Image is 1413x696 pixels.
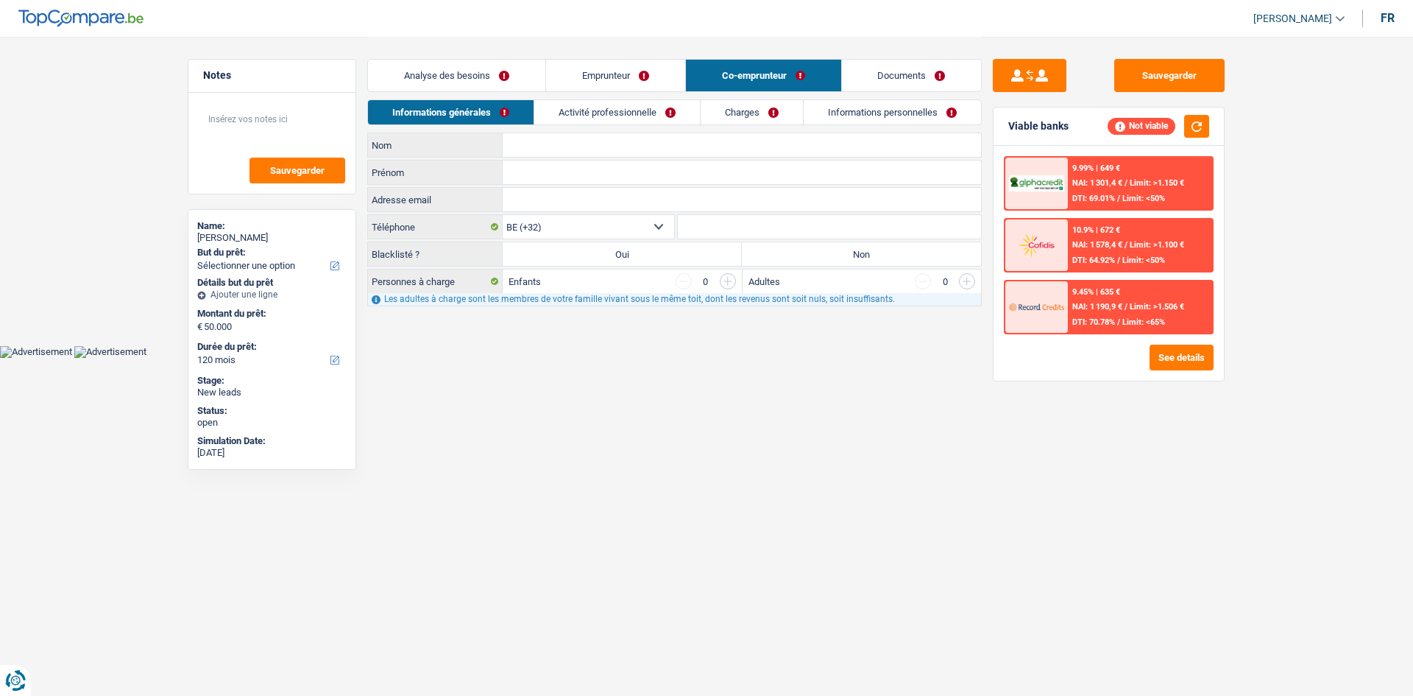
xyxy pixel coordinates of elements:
[1072,317,1115,327] span: DTI: 70.78%
[74,346,146,358] img: Advertisement
[1009,231,1063,259] img: Cofidis
[1072,256,1115,265] span: DTI: 64.92%
[686,60,841,91] a: Co-emprunteur
[1108,118,1175,134] div: Not viable
[197,232,347,244] div: [PERSON_NAME]
[678,215,982,239] input: 401020304
[938,277,952,287] div: 0
[1117,256,1120,265] span: /
[1125,240,1127,250] span: /
[503,242,742,266] label: Oui
[197,417,347,429] div: open
[1072,287,1120,297] div: 9.45% | 635 €
[1114,59,1225,92] button: Sauvegarder
[1122,256,1165,265] span: Limit: <50%
[368,60,545,91] a: Analyse des besoins
[1072,240,1122,250] span: NAI: 1 578,4 €
[197,289,347,300] div: Ajouter une ligne
[197,405,347,417] div: Status:
[1009,175,1063,192] img: AlphaCredit
[1117,194,1120,203] span: /
[701,100,803,124] a: Charges
[1008,120,1069,133] div: Viable banks
[1072,164,1120,173] div: 9.99% | 649 €
[1122,317,1165,327] span: Limit: <65%
[249,158,345,183] button: Sauvegarder
[1125,178,1127,188] span: /
[197,247,344,259] label: But du prêt:
[1381,11,1395,25] div: fr
[1253,13,1332,25] span: [PERSON_NAME]
[1117,317,1120,327] span: /
[197,435,347,447] div: Simulation Date:
[842,60,982,91] a: Documents
[197,321,202,333] span: €
[1130,240,1184,250] span: Limit: >1.100 €
[1150,345,1214,370] button: See details
[368,242,503,266] label: Blacklisté ?
[18,10,144,27] img: TopCompare Logo
[197,387,347,398] div: New leads
[1072,225,1120,235] div: 10.9% | 672 €
[534,100,700,124] a: Activité professionnelle
[748,277,780,287] label: Adultes
[197,341,344,353] label: Durée du prêt:
[1125,302,1127,312] span: /
[804,100,981,124] a: Informations personnelles
[270,166,325,175] span: Sauvegarder
[1122,194,1165,203] span: Limit: <50%
[699,277,712,287] div: 0
[197,308,344,320] label: Montant du prêt:
[197,375,347,387] div: Stage:
[1072,302,1122,312] span: NAI: 1 190,9 €
[368,161,503,184] label: Prénom
[368,100,534,124] a: Informations générales
[197,447,347,459] div: [DATE]
[203,69,341,82] h5: Notes
[509,277,541,287] label: Enfants
[368,293,981,306] div: Les adultes à charge sont les membres de votre famille vivant sous le même toit, dont les revenus...
[1009,293,1063,320] img: Record Credits
[197,220,347,232] div: Name:
[546,60,685,91] a: Emprunteur
[368,215,503,239] label: Téléphone
[1242,7,1345,31] a: [PERSON_NAME]
[1130,178,1184,188] span: Limit: >1.150 €
[742,242,981,266] label: Non
[197,277,347,289] div: Détails but du prêt
[368,270,503,293] label: Personnes à charge
[368,188,503,211] label: Adresse email
[1072,178,1122,188] span: NAI: 1 301,4 €
[1072,194,1115,203] span: DTI: 69.01%
[1130,302,1184,312] span: Limit: >1.506 €
[368,133,503,157] label: Nom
